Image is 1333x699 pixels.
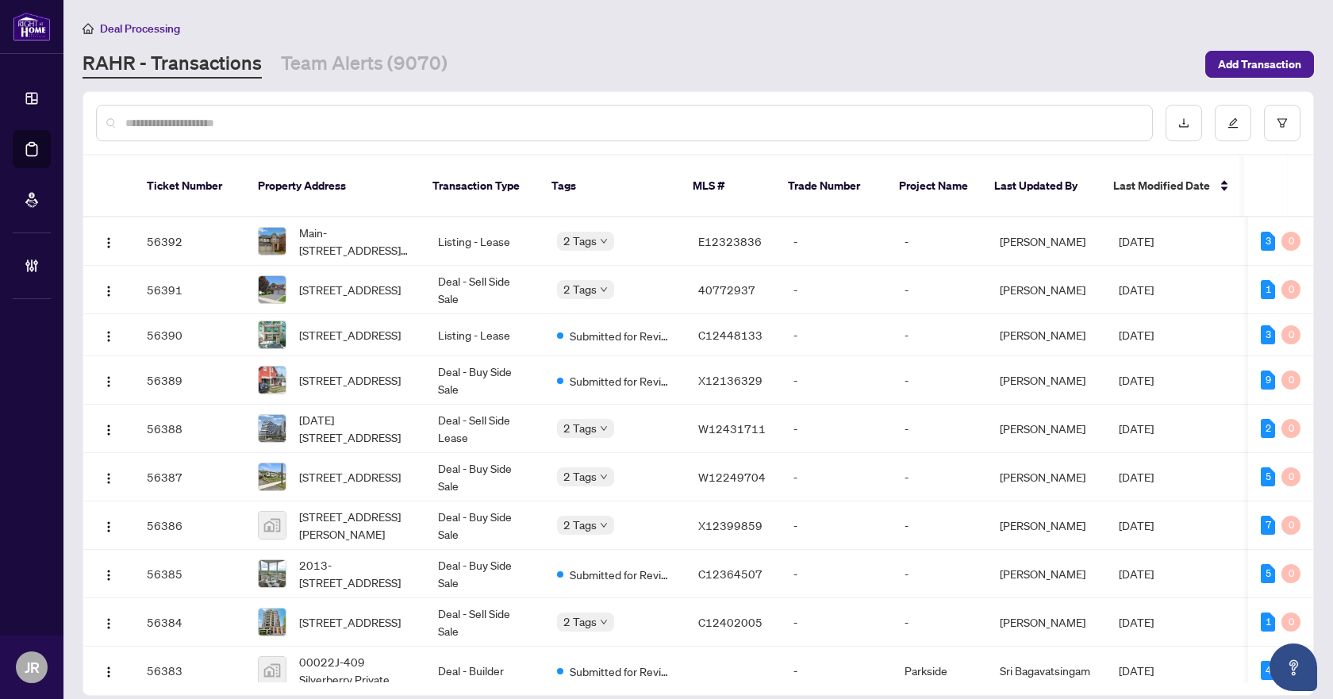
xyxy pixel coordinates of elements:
button: Logo [96,658,121,683]
td: 56388 [134,405,245,453]
th: Ticket Number [134,156,245,217]
span: Add Transaction [1218,52,1301,77]
img: thumbnail-img [259,560,286,587]
span: 2 Tags [563,467,597,486]
td: - [892,550,987,598]
span: down [600,618,608,626]
img: Logo [102,330,115,343]
td: - [781,266,892,314]
div: 0 [1281,325,1300,344]
span: 2 Tags [563,232,597,250]
td: Sri Bagavatsingam [987,647,1106,695]
span: [DATE] [1119,373,1154,387]
span: down [600,521,608,529]
span: [STREET_ADDRESS] [299,281,401,298]
td: - [892,266,987,314]
td: 56384 [134,598,245,647]
th: Last Updated By [982,156,1101,217]
button: Logo [96,229,121,254]
span: [STREET_ADDRESS] [299,468,401,486]
span: [DATE] [1119,615,1154,629]
img: Logo [102,520,115,533]
div: 9 [1261,371,1275,390]
td: 56389 [134,356,245,405]
div: 5 [1261,564,1275,583]
span: 00022J-409 Silverberry Private, [GEOGRAPHIC_DATA], [GEOGRAPHIC_DATA], [GEOGRAPHIC_DATA] [299,653,413,688]
button: Logo [96,322,121,348]
td: - [781,314,892,356]
div: 0 [1281,280,1300,299]
span: Submitted for Review [570,566,673,583]
span: C12448133 [698,328,763,342]
span: [STREET_ADDRESS] [299,613,401,631]
span: down [600,237,608,245]
span: down [600,473,608,481]
button: Logo [96,464,121,490]
td: Parkside [892,647,987,695]
td: 56392 [134,217,245,266]
div: 0 [1281,564,1300,583]
div: 3 [1261,232,1275,251]
td: - [781,647,892,695]
td: 56390 [134,314,245,356]
span: X12399859 [698,518,763,532]
span: Main-[STREET_ADDRESS][PERSON_NAME] [299,224,413,259]
div: 1 [1261,613,1275,632]
span: [DATE] [1119,421,1154,436]
span: 2 Tags [563,419,597,437]
div: 3 [1261,325,1275,344]
img: Logo [102,569,115,582]
span: download [1178,117,1189,129]
img: Logo [102,424,115,436]
th: MLS # [680,156,775,217]
img: Logo [102,375,115,388]
span: C12402005 [698,615,763,629]
span: [DATE] [1119,470,1154,484]
td: [PERSON_NAME] [987,356,1106,405]
span: 2013-[STREET_ADDRESS] [299,556,413,591]
span: home [83,23,94,34]
button: download [1166,105,1202,141]
td: [PERSON_NAME] [987,266,1106,314]
td: Deal - Sell Side Sale [425,266,544,314]
a: Team Alerts (9070) [281,50,448,79]
button: filter [1264,105,1300,141]
span: 2 Tags [563,280,597,298]
img: thumbnail-img [259,657,286,684]
img: Logo [102,617,115,630]
img: logo [13,12,51,41]
div: 1 [1261,280,1275,299]
th: Tags [539,156,680,217]
td: Deal - Buy Side Sale [425,501,544,550]
div: 7 [1261,516,1275,535]
td: Listing - Lease [425,314,544,356]
td: 56383 [134,647,245,695]
span: [DATE] [1119,234,1154,248]
img: Logo [102,666,115,678]
span: E12323836 [698,234,762,248]
td: Deal - Buy Side Sale [425,356,544,405]
td: [PERSON_NAME] [987,217,1106,266]
span: [DATE] [1119,566,1154,581]
span: down [600,286,608,294]
td: 56391 [134,266,245,314]
td: [PERSON_NAME] [987,501,1106,550]
span: [DATE] [1119,518,1154,532]
div: 5 [1261,467,1275,486]
span: 40772937 [698,282,755,297]
th: Trade Number [775,156,886,217]
td: 56385 [134,550,245,598]
td: Deal - Builder [425,647,544,695]
span: [STREET_ADDRESS] [299,371,401,389]
span: W12249704 [698,470,766,484]
span: C12364507 [698,566,763,581]
span: W12431711 [698,421,766,436]
span: [DATE] [1119,282,1154,297]
td: - [892,405,987,453]
td: - [892,217,987,266]
td: 56387 [134,453,245,501]
img: Logo [102,285,115,298]
button: Logo [96,367,121,393]
td: Deal - Buy Side Sale [425,550,544,598]
span: filter [1277,117,1288,129]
